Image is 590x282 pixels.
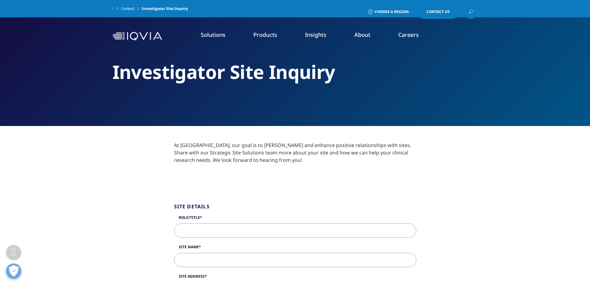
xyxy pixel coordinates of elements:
[174,215,416,223] label: Role/Title
[417,5,459,19] a: Contact Us
[253,31,277,38] a: Products
[174,203,210,215] p: Site Details
[398,31,419,38] a: Careers
[426,10,450,14] span: Contact Us
[174,141,416,164] div: At [GEOGRAPHIC_DATA], our goal is to [PERSON_NAME] and enhance positive relationships with sites....
[374,9,409,14] span: Choose a Region
[112,60,478,84] h2: Investigator Site Inquiry
[112,32,162,41] img: IQVIA Healthcare Information Technology and Pharma Clinical Research Company
[6,263,21,279] button: Open Preferences
[354,31,370,38] a: About
[201,31,225,38] a: Solutions
[305,31,326,38] a: Insights
[164,22,478,51] nav: Primary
